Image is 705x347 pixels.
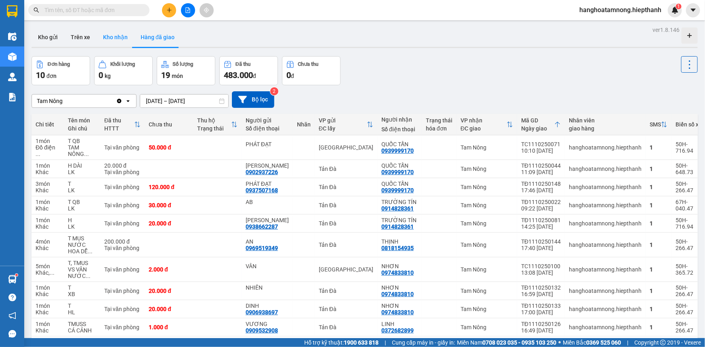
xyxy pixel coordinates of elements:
[99,70,103,80] span: 0
[116,98,122,104] svg: Clear value
[381,284,418,291] div: NHƠN
[232,91,274,108] button: Bộ lọc
[68,266,96,279] div: VS VÂN NƯỚC HOA, VS VÂN NƯỚC HOA
[319,306,373,312] div: Tản Đà
[15,274,18,276] sup: 1
[68,235,96,242] div: T MUS
[246,238,289,245] div: AN
[286,70,291,80] span: 0
[110,61,135,67] div: Khối lượng
[105,73,111,79] span: kg
[149,220,189,227] div: 20.000 đ
[676,181,702,193] div: 50H-266.47
[381,169,414,175] div: 0939999170
[36,138,60,144] div: 1 món
[68,187,96,193] div: LK
[68,291,96,297] div: XB
[569,184,642,190] div: hanghoatamnong.hiepthanh
[204,7,209,13] span: aim
[690,6,697,14] span: caret-down
[149,121,189,128] div: Chưa thu
[671,6,679,14] img: icon-new-feature
[193,114,242,135] th: Toggle SortBy
[104,184,141,190] div: Tại văn phòng
[246,309,278,315] div: 0906938697
[36,205,60,212] div: Khác
[319,184,373,190] div: Tản Đà
[246,245,278,251] div: 0969519349
[457,114,517,135] th: Toggle SortBy
[236,61,250,67] div: Đã thu
[162,3,176,17] button: plus
[68,223,96,230] div: LK
[344,339,379,346] strong: 1900 633 818
[149,306,189,312] div: 20.000 đ
[381,217,418,223] div: TRƯỜNG TÍN
[569,117,642,124] div: Nhân viên
[36,263,60,269] div: 5 món
[172,73,183,79] span: món
[68,309,96,315] div: HL
[381,126,418,132] div: Số điện thoại
[381,327,414,334] div: 0372682899
[68,144,96,157] div: TAM NÔNG THU BAGA
[8,312,16,320] span: notification
[461,306,513,312] div: Tam Nông
[569,266,642,273] div: hanghoatamnong.hiepthanh
[521,181,561,187] div: TĐ1110250148
[104,125,134,132] div: HTTT
[149,288,189,294] div: 20.000 đ
[521,117,554,124] div: Mã GD
[676,321,702,334] div: 50H-266.47
[521,205,561,212] div: 09:22 [DATE]
[650,184,667,190] div: 1
[461,202,513,208] div: Tam Nông
[381,269,414,276] div: 0974833810
[224,70,253,80] span: 483.000
[569,324,642,330] div: hanghoatamnong.hiepthanh
[104,245,141,251] div: Tại văn phòng
[563,338,621,347] span: Miền Bắc
[521,217,561,223] div: TĐ1110250081
[461,324,513,330] div: Tam Nông
[569,202,642,208] div: hanghoatamnong.hiepthanh
[149,266,189,273] div: 2.000 đ
[68,321,96,327] div: TMUSS
[521,291,561,297] div: 16:59 [DATE]
[381,223,414,230] div: 0914828361
[676,141,702,154] div: 50H-716.94
[88,248,93,254] span: ...
[173,61,194,67] div: Số lượng
[646,114,671,135] th: Toggle SortBy
[104,288,141,294] div: Tại văn phòng
[8,32,17,41] img: warehouse-icon
[36,144,60,157] div: Đồ điện tử
[44,6,140,15] input: Tìm tên, số ĐT hoặc mã đơn
[36,217,60,223] div: 1 món
[521,125,554,132] div: Ngày giao
[569,242,642,248] div: hanghoatamnong.hiepthanh
[676,284,702,297] div: 50H-266.47
[104,238,141,245] div: 200.000 đ
[521,284,561,291] div: TĐ1110250132
[676,162,702,175] div: 50H-648.73
[48,61,70,67] div: Đơn hàng
[104,220,141,227] div: Tại văn phòng
[652,25,680,34] div: ver 1.8.146
[569,220,642,227] div: hanghoatamnong.hiepthanh
[246,217,289,223] div: ANH PHƯƠNG
[381,147,414,154] div: 0939999170
[140,95,228,107] input: Select a date range.
[246,303,289,309] div: DINH
[104,266,141,273] div: Tại văn phòng
[63,97,64,105] input: Selected Tam Nông.
[521,269,561,276] div: 13:08 [DATE]
[521,327,561,334] div: 16:49 [DATE]
[68,117,96,124] div: Tên món
[282,56,341,85] button: Chưa thu0đ
[134,27,181,47] button: Hàng đã giao
[246,327,278,334] div: 0909532908
[650,324,667,330] div: 1
[521,141,561,147] div: TC1110250071
[381,181,418,187] div: QUỐC TẤN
